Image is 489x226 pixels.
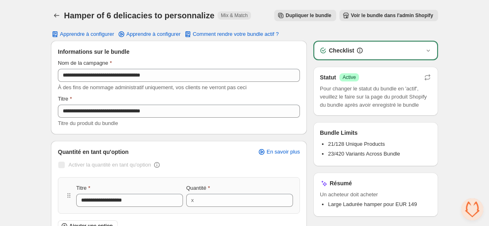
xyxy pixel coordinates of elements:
span: Mix & Match [221,12,248,19]
li: Large Ladurée hamper pour EUR 149 [328,200,432,208]
h3: Résumé [330,179,352,187]
span: Apprendre à configurer [126,31,181,37]
span: Comment rendre votre bundle actif ? [193,31,279,37]
label: Quantité [186,184,210,192]
span: Activer la quantité en tant qu'option [68,162,151,168]
span: Apprendre à configurer [60,31,114,37]
div: Open chat [461,198,483,220]
span: Titre du produit du bundle [58,120,118,126]
span: Voir le bundle dans l'admin Shopify [351,12,433,19]
span: Active [343,74,356,81]
label: Nom de la campagne [58,59,112,67]
button: Apprendre à configurer [46,29,119,40]
span: Un acheteur doit acheter [320,191,432,199]
span: En savoir plus [267,149,300,155]
div: x [191,196,194,204]
a: Apprendre à configurer [112,29,185,40]
button: Back [51,10,62,21]
span: 23/420 Variants Across Bundle [328,151,400,157]
span: 21/128 Unique Products [328,141,385,147]
label: Titre [76,184,90,192]
a: En savoir plus [253,146,305,158]
span: Dupliquer le bundle [286,12,331,19]
h3: Statut [320,73,336,81]
span: Quantité en tant qu'option [58,148,129,156]
h1: Hamper of 6 delicacies to personnalize [64,11,214,20]
button: Comment rendre votre bundle actif ? [179,29,284,40]
button: Dupliquer le bundle [274,10,336,21]
h3: Checklist [329,46,354,55]
h3: Bundle Limits [320,129,358,137]
button: Voir le bundle dans l'admin Shopify [339,10,438,21]
span: Informations sur le bundle [58,48,130,56]
span: Pour changer le statut du bundle en 'actif', veuillez le faire sur la page du produit Shopify du ... [320,85,432,109]
label: Titre [58,95,72,103]
span: À des fins de nommage administratif uniquement, vos clients ne verront pas ceci [58,84,247,90]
